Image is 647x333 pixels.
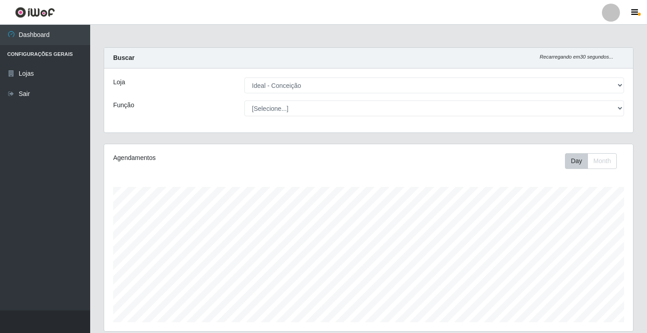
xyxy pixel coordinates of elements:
[113,54,134,61] strong: Buscar
[540,54,613,59] i: Recarregando em 30 segundos...
[565,153,624,169] div: Toolbar with button groups
[113,153,318,163] div: Agendamentos
[587,153,617,169] button: Month
[113,100,134,110] label: Função
[565,153,588,169] button: Day
[15,7,55,18] img: CoreUI Logo
[113,78,125,87] label: Loja
[565,153,617,169] div: First group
